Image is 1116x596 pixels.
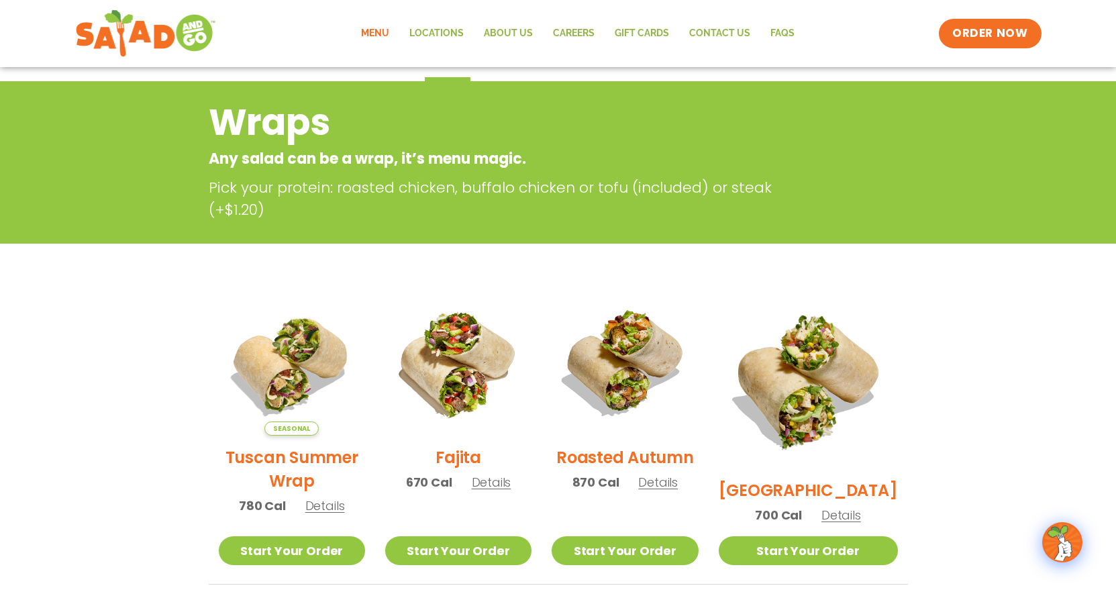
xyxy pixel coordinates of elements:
[474,18,543,49] a: About Us
[219,289,365,436] img: Product photo for Tuscan Summer Wrap
[406,473,452,491] span: 670 Cal
[209,95,800,150] h2: Wraps
[952,26,1027,42] span: ORDER NOW
[219,446,365,493] h2: Tuscan Summer Wrap
[385,536,531,565] a: Start Your Order
[939,19,1041,48] a: ORDER NOW
[638,474,678,491] span: Details
[75,7,217,60] img: new-SAG-logo-768×292
[209,148,800,170] p: Any salad can be a wrap, it’s menu magic.
[385,289,531,436] img: Product photo for Fajita Wrap
[305,497,345,514] span: Details
[719,479,898,502] h2: [GEOGRAPHIC_DATA]
[719,536,898,565] a: Start Your Order
[679,18,760,49] a: Contact Us
[543,18,605,49] a: Careers
[552,536,698,565] a: Start Your Order
[1044,524,1081,561] img: wpChatIcon
[760,18,805,49] a: FAQs
[239,497,286,515] span: 780 Cal
[556,446,694,469] h2: Roasted Autumn
[472,474,511,491] span: Details
[351,18,805,49] nav: Menu
[821,507,861,524] span: Details
[755,506,802,524] span: 700 Cal
[552,289,698,436] img: Product photo for Roasted Autumn Wrap
[264,421,319,436] span: Seasonal
[209,177,806,221] p: Pick your protein: roasted chicken, buffalo chicken or tofu (included) or steak (+$1.20)
[719,289,898,468] img: Product photo for BBQ Ranch Wrap
[399,18,474,49] a: Locations
[436,446,481,469] h2: Fajita
[351,18,399,49] a: Menu
[605,18,679,49] a: GIFT CARDS
[219,536,365,565] a: Start Your Order
[572,473,619,491] span: 870 Cal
